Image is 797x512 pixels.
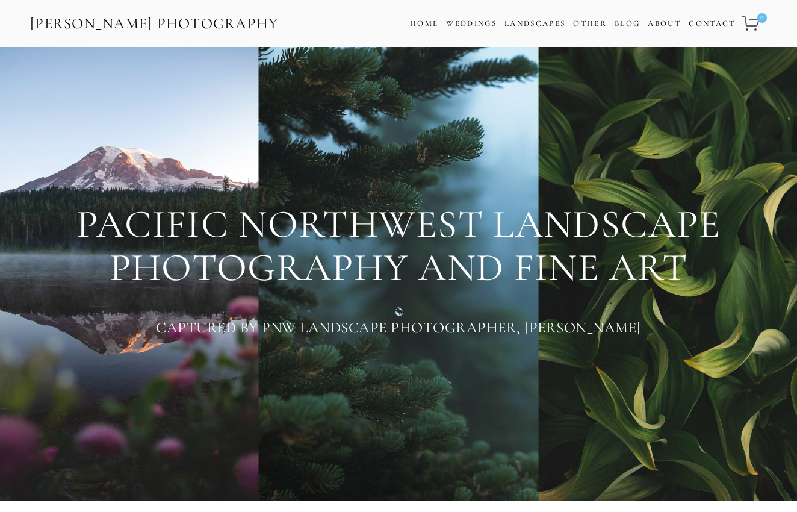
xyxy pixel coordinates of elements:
a: 0 items in cart [740,9,768,38]
span: 0 [757,13,767,23]
a: Contact [689,15,735,33]
a: Home [410,15,438,33]
a: Landscapes [504,19,565,28]
a: Other [573,19,607,28]
h3: Captured By PNW Landscape Photographer, [PERSON_NAME] [30,316,767,340]
a: Blog [615,15,640,33]
a: Weddings [446,19,497,28]
a: [PERSON_NAME] Photography [29,10,280,37]
a: About [648,15,681,33]
h1: PACIFIC NORTHWEST LANDSCAPE PHOTOGRAPHY AND FINE ART [30,203,767,289]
